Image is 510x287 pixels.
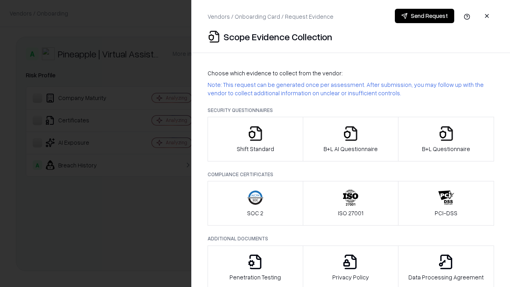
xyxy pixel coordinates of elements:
p: B+L AI Questionnaire [324,145,378,153]
p: Data Processing Agreement [408,273,484,281]
p: Compliance Certificates [208,171,494,178]
p: Security Questionnaires [208,107,494,114]
button: SOC 2 [208,181,303,226]
p: Additional Documents [208,235,494,242]
p: Shift Standard [237,145,274,153]
p: SOC 2 [247,209,263,217]
p: Penetration Testing [229,273,281,281]
button: PCI-DSS [398,181,494,226]
button: Shift Standard [208,117,303,161]
p: PCI-DSS [435,209,457,217]
p: Choose which evidence to collect from the vendor: [208,69,494,77]
p: Privacy Policy [332,273,369,281]
p: ISO 27001 [338,209,363,217]
button: B+L AI Questionnaire [303,117,399,161]
button: B+L Questionnaire [398,117,494,161]
p: Scope Evidence Collection [224,30,332,43]
button: Send Request [395,9,454,23]
button: ISO 27001 [303,181,399,226]
p: B+L Questionnaire [422,145,470,153]
p: Note: This request can be generated once per assessment. After submission, you may follow up with... [208,81,494,97]
p: Vendors / Onboarding Card / Request Evidence [208,12,333,21]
